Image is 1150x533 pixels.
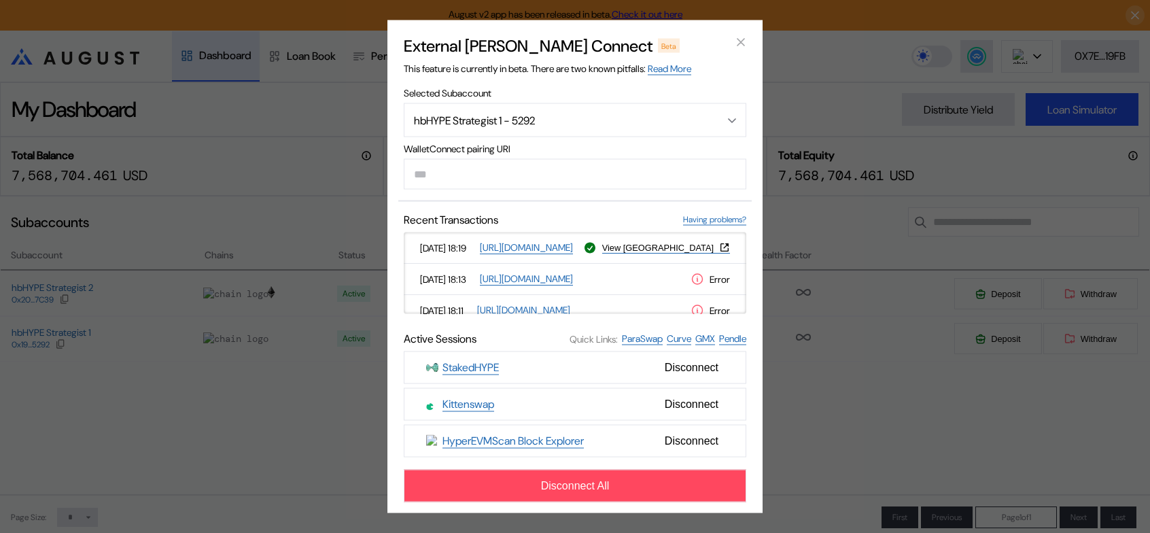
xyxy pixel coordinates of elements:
a: GMX [695,332,715,345]
div: Beta [658,39,680,52]
button: KittenswapKittenswapDisconnect [404,388,746,421]
img: Kittenswap [426,398,438,411]
span: [DATE] 18:11 [420,304,472,316]
img: HyperEVMScan Block Explorer [426,435,438,447]
button: Disconnect All [404,470,746,502]
button: StakedHYPEStakedHYPEDisconnect [404,351,746,384]
div: Error [691,272,730,286]
a: StakedHYPE [442,360,499,375]
button: Open menu [404,103,746,137]
span: [DATE] 18:13 [420,273,474,285]
span: This feature is currently in beta. There are two known pitfalls: [404,63,691,75]
button: View [GEOGRAPHIC_DATA] [602,242,730,253]
a: Having problems? [683,214,746,226]
img: StakedHYPE [426,362,438,374]
a: Kittenswap [442,397,494,412]
a: View [GEOGRAPHIC_DATA] [602,242,730,254]
a: HyperEVMScan Block Explorer [442,434,584,449]
span: Active Sessions [404,332,476,346]
span: Recent Transactions [404,213,498,227]
a: [URL][DOMAIN_NAME] [480,241,573,254]
h2: External [PERSON_NAME] Connect [404,35,652,56]
span: [DATE] 18:19 [420,241,474,254]
a: [URL][DOMAIN_NAME] [477,304,570,317]
span: Disconnect [659,356,724,379]
span: Selected Subaccount [404,87,746,99]
button: HyperEVMScan Block ExplorerHyperEVMScan Block ExplorerDisconnect [404,425,746,458]
button: close modal [730,31,752,53]
a: [URL][DOMAIN_NAME] [480,273,573,286]
span: Quick Links: [570,332,618,345]
span: Disconnect All [541,480,610,492]
a: Read More [648,63,691,75]
div: hbHYPE Strategist 1 - 5292 [414,113,701,127]
span: Disconnect [659,393,724,416]
a: ParaSwap [622,332,663,345]
a: Curve [667,332,691,345]
a: Pendle [719,332,746,345]
span: Disconnect [659,430,724,453]
span: WalletConnect pairing URI [404,143,746,155]
div: Error [691,303,730,317]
